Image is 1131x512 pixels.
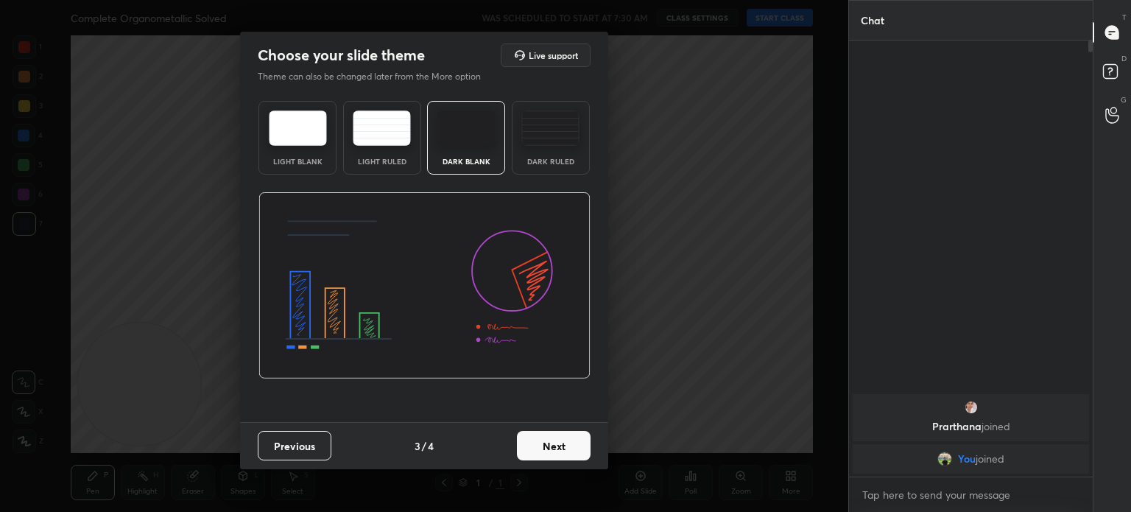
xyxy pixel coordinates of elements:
div: Light Blank [268,158,327,165]
h4: / [422,438,426,454]
div: grid [849,391,1093,477]
div: Dark Blank [437,158,496,165]
img: 74387b3f5c394bb1b2528a0187cf8faa.jpg [964,400,979,415]
h2: Choose your slide theme [258,46,425,65]
p: G [1121,94,1127,105]
h4: 3 [415,438,420,454]
img: darkThemeBanner.d06ce4a2.svg [258,192,591,379]
div: Dark Ruled [521,158,580,165]
span: You [958,453,976,465]
img: lightTheme.e5ed3b09.svg [269,111,327,146]
div: Light Ruled [353,158,412,165]
span: joined [976,453,1004,465]
p: T [1122,12,1127,23]
h4: 4 [428,438,434,454]
p: Prarthana [862,421,1080,432]
p: Chat [849,1,896,40]
img: darkTheme.f0cc69e5.svg [437,111,496,146]
button: Next [517,431,591,460]
button: Previous [258,431,331,460]
img: 2782fdca8abe4be7a832ca4e3fcd32a4.jpg [937,452,952,466]
h5: Live support [529,51,578,60]
span: joined [982,419,1010,433]
p: Theme can also be changed later from the More option [258,70,496,83]
p: D [1121,53,1127,64]
img: lightRuledTheme.5fabf969.svg [353,111,411,146]
img: darkRuledTheme.de295e13.svg [521,111,579,146]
